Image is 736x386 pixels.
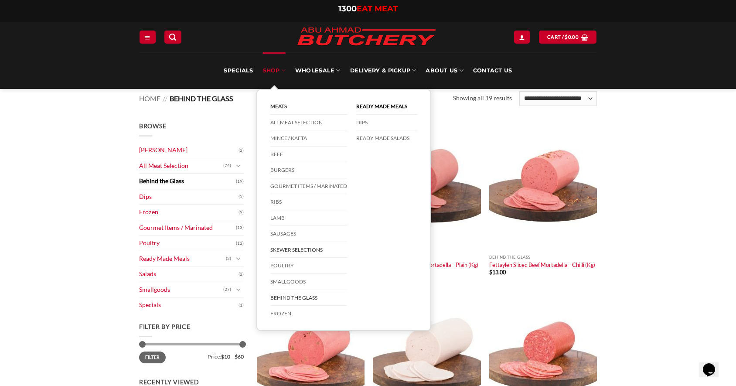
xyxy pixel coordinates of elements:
a: Frozen [139,205,239,220]
img: Abu Ahmad Butchery [290,22,443,52]
a: Poultry [139,236,236,251]
iframe: chat widget [699,351,727,377]
a: Lamb [270,210,347,226]
span: EAT MEAT [357,4,398,14]
button: Toggle [233,254,244,263]
span: $ [489,269,492,276]
a: Burgers [270,162,347,178]
img: Fettayleh Sliced Beef Mortadella - Chilli (Kg) [489,121,597,250]
a: Salads [139,266,239,282]
a: Behind The Glass [270,290,347,306]
p: Behind the Glass [489,255,597,260]
p: Showing all 19 results [453,93,512,103]
a: Specials [139,297,239,313]
span: Recently Viewed [139,378,199,386]
a: DIPS [356,115,417,131]
a: Smallgoods [270,274,347,290]
span: (5) [239,190,244,203]
a: Behind the Glass [139,174,236,189]
a: Smallgoods [139,282,223,297]
a: Contact Us [473,52,512,89]
a: Fettayleh Sliced Beef Mortadella – Chilli (Kg) [489,261,595,268]
a: Specials [224,52,253,89]
span: (2) [239,144,244,157]
bdi: 13.00 [489,269,506,276]
span: (19) [236,175,244,188]
span: Filter by price [139,323,191,330]
button: Toggle [233,161,244,171]
a: View cart [539,31,596,43]
a: Ready Made Meals [356,99,417,115]
a: Ready Made Salads [356,130,417,146]
span: (9) [239,206,244,219]
a: Ready Made Meals [139,251,226,266]
div: Price: — [139,352,244,359]
span: Browse [139,122,166,130]
select: Shop order [519,91,597,106]
span: $ [565,33,568,41]
span: Behind the Glass [170,94,233,102]
a: SHOP [263,52,286,89]
span: (74) [223,159,231,172]
a: Menu [140,31,155,43]
a: Delivery & Pickup [350,52,416,89]
a: Poultry [270,258,347,274]
a: All Meat Selection [270,115,347,131]
a: Gourmet Items / Marinated [139,220,236,236]
span: $60 [235,353,244,360]
button: Filter [139,352,166,363]
span: (27) [223,283,231,296]
a: Frozen [270,306,347,321]
span: (2) [226,252,231,265]
bdi: 0.00 [565,34,579,40]
a: Search [164,31,181,43]
a: Mince / Kafta [270,130,347,147]
span: (12) [236,237,244,250]
a: 1300EAT MEAT [338,4,398,14]
a: Login [514,31,530,43]
a: Home [139,94,160,102]
a: Beef [270,147,347,163]
a: Gourmet Items / Marinated [270,178,347,195]
a: Ribs [270,194,347,210]
a: All Meat Selection [139,158,223,174]
button: Toggle [233,285,244,294]
span: (13) [236,221,244,234]
span: $10 [221,353,230,360]
a: Wholesale [295,52,341,89]
a: Dips [139,189,239,205]
span: (1) [239,299,244,312]
span: 1300 [338,4,357,14]
span: // [163,94,167,102]
a: About Us [426,52,463,89]
a: [PERSON_NAME] [139,143,239,158]
a: Meats [270,99,347,115]
a: Skewer Selections [270,242,347,258]
a: Sausages [270,226,347,242]
span: (2) [239,268,244,281]
span: Cart / [547,33,579,41]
